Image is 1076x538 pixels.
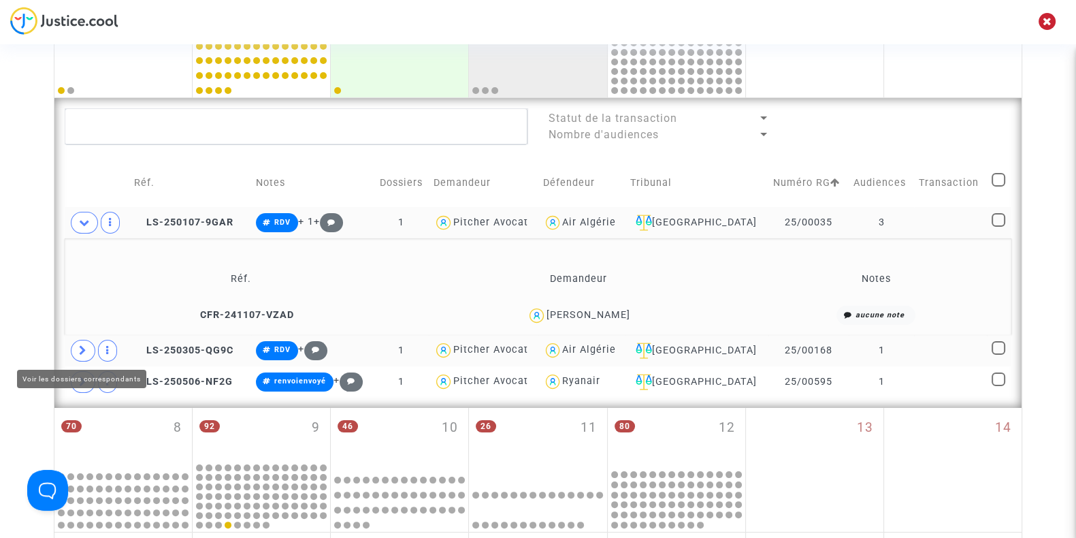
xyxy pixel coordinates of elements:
[636,343,652,359] img: icon-faciliter-sm.svg
[581,418,597,438] span: 11
[636,215,652,231] img: icon-faciliter-sm.svg
[312,418,320,438] span: 9
[10,7,118,35] img: jc-logo.svg
[548,128,658,141] span: Nombre d'audiences
[412,257,746,301] td: Demandeur
[274,377,326,385] span: renvoienvoyé
[746,257,1007,301] td: Notes
[129,159,251,207] td: Réf.
[849,207,914,238] td: 3
[719,418,735,438] span: 12
[338,420,358,432] span: 46
[298,343,327,355] span: +
[434,341,453,360] img: icon-user.svg
[768,159,849,207] td: Numéro RG
[274,345,291,354] span: RDV
[453,375,528,387] div: Pitcher Avocat
[855,311,904,319] i: aucune note
[849,335,914,366] td: 1
[314,216,343,227] span: +
[562,344,616,355] div: Air Algérie
[193,408,330,461] div: mardi septembre 9, 92 events, click to expand
[543,372,563,392] img: icon-user.svg
[476,420,496,432] span: 26
[298,216,314,227] span: + 1
[61,420,82,432] span: 70
[768,207,849,238] td: 25/00035
[547,309,630,321] div: [PERSON_NAME]
[27,470,68,511] iframe: Help Scout Beacon - Open
[331,408,468,468] div: mercredi septembre 10, 46 events, click to expand
[630,215,764,231] div: [GEOGRAPHIC_DATA]
[630,343,764,359] div: [GEOGRAPHIC_DATA]
[608,408,745,468] div: vendredi septembre 12, 80 events, click to expand
[548,112,676,125] span: Statut de la transaction
[251,159,374,207] td: Notes
[615,420,635,432] span: 80
[134,376,233,387] span: LS-250506-NF2G
[374,207,429,238] td: 1
[374,159,429,207] td: Dossiers
[768,335,849,366] td: 25/00168
[636,374,652,390] img: icon-faciliter-sm.svg
[453,217,528,228] div: Pitcher Avocat
[333,375,363,386] span: +
[199,420,220,432] span: 92
[434,372,453,392] img: icon-user.svg
[543,341,563,360] img: icon-user.svg
[442,418,458,438] span: 10
[543,213,563,233] img: icon-user.svg
[434,213,453,233] img: icon-user.svg
[562,217,616,228] div: Air Algérie
[274,218,291,227] span: RDV
[453,344,528,355] div: Pitcher Avocat
[374,366,429,398] td: 1
[884,408,1022,532] div: dimanche septembre 14
[469,408,606,468] div: jeudi septembre 11, 26 events, click to expand
[374,335,429,366] td: 1
[54,408,192,468] div: lundi septembre 8, 70 events, click to expand
[630,374,764,390] div: [GEOGRAPHIC_DATA]
[849,366,914,398] td: 1
[625,159,768,207] td: Tribunal
[746,408,883,532] div: samedi septembre 13
[134,217,233,228] span: LS-250107-9GAR
[69,257,412,301] td: Réf.
[562,375,600,387] div: Ryanair
[527,306,547,326] img: icon-user.svg
[995,418,1011,438] span: 14
[134,345,233,356] span: LS-250305-QG9C
[849,159,914,207] td: Audiences
[188,309,294,321] span: CFR-241107-VZAD
[538,159,625,207] td: Défendeur
[768,366,849,398] td: 25/00595
[857,418,873,438] span: 13
[914,159,987,207] td: Transaction
[174,418,182,438] span: 8
[429,159,538,207] td: Demandeur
